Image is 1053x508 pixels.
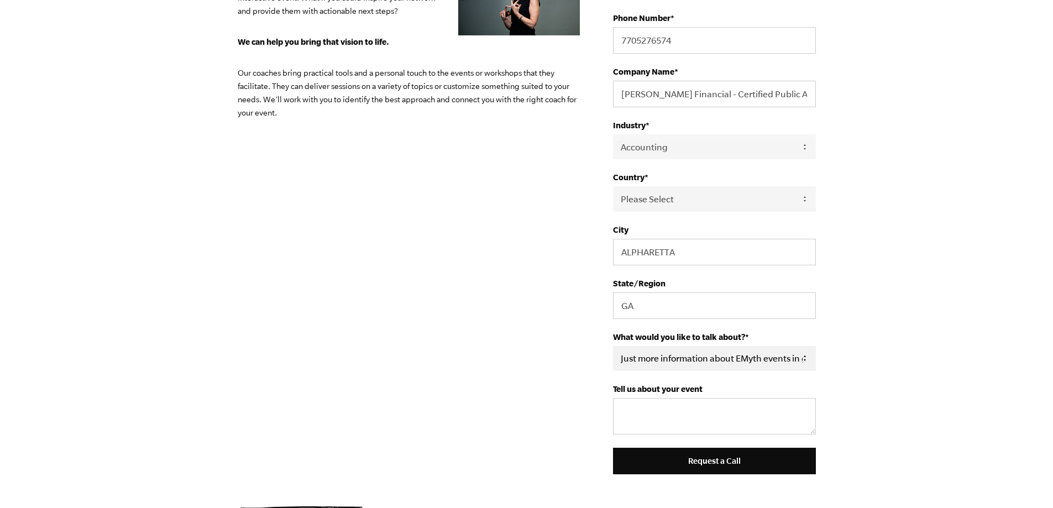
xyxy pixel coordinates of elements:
span: Tell us about your event [613,384,703,394]
span: Phone Number [613,13,670,23]
span: Country [613,172,645,182]
span: Industry [613,121,646,130]
span: State/Region [613,279,666,288]
span: City [613,225,628,234]
input: Request a Call [613,448,815,474]
span: Company Name [613,67,674,76]
iframe: Chat Widget [998,455,1053,508]
p: Our coaches bring practical tools and a personal touch to the events or workshops that they facil... [238,66,580,119]
span: What would you like to talk about? [613,332,745,342]
input: 541-552-4600 [613,27,815,54]
strong: We can help you bring that vision to life. [238,37,389,46]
